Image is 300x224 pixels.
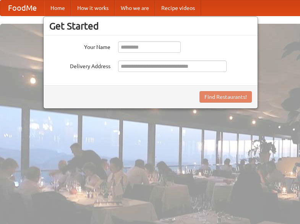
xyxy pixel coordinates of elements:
[49,60,110,70] label: Delivery Address
[115,0,155,16] a: Who we are
[155,0,201,16] a: Recipe videos
[199,91,252,103] button: Find Restaurants!
[0,0,44,16] a: FoodMe
[49,41,110,51] label: Your Name
[44,0,71,16] a: Home
[71,0,115,16] a: How it works
[49,20,252,32] h3: Get Started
